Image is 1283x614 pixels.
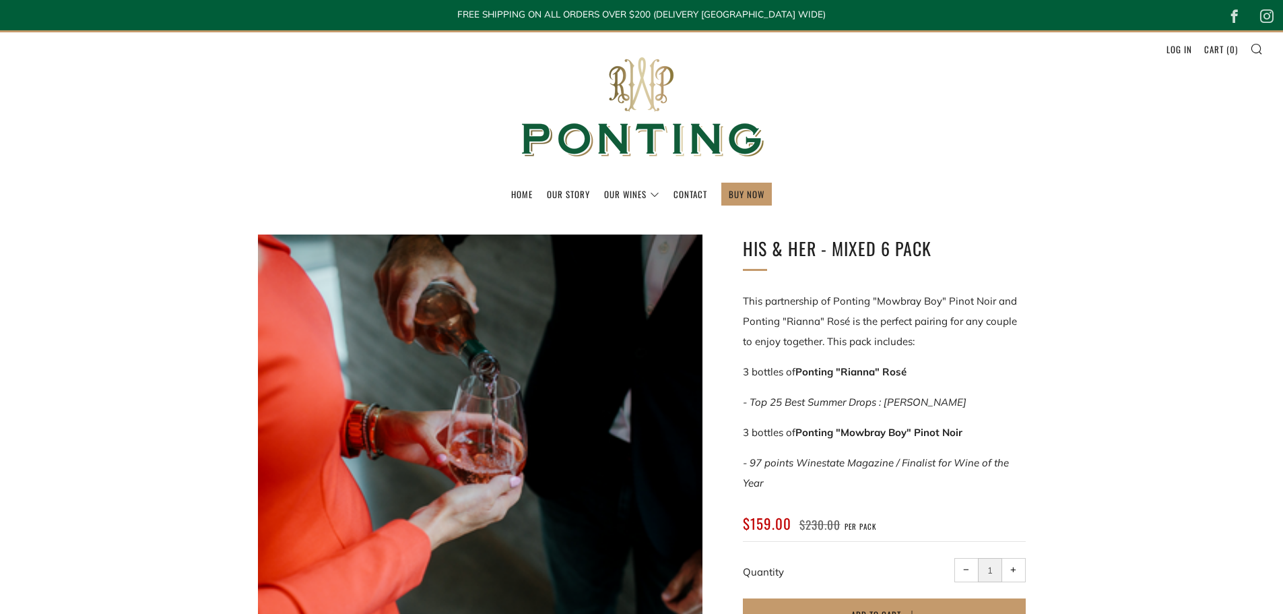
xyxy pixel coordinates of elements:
a: BUY NOW [729,183,764,205]
span: $230.00 [799,516,841,533]
span: per pack [845,522,876,532]
span: − [963,567,969,573]
a: Our Story [547,183,590,205]
a: Cart (0) [1204,38,1238,60]
a: Home [511,183,533,205]
strong: Ponting "Rianna" Rosé [795,365,907,378]
input: quantity [978,558,1002,582]
strong: Ponting "Mowbray Boy" Pinot Noir [795,426,962,439]
em: - Top 25 Best Summer Drops : [PERSON_NAME] [743,396,966,408]
h1: His & Her - Mixed 6 Pack [743,235,1026,263]
a: Log in [1166,38,1192,60]
em: - 97 points Winestate Magazine / Finalist for Wine of the Year [743,456,1009,489]
label: Quantity [743,565,784,578]
a: Our Wines [604,183,659,205]
span: 3 bottles of [743,426,962,439]
span: 0 [1230,42,1235,56]
span: $159.00 [743,513,791,534]
img: Ponting Wines [507,32,777,183]
p: This partnership of Ponting "Mowbray Boy" Pinot Noir and Ponting "Rianna" Rosé is the perfect pai... [743,291,1026,352]
a: Contact [673,183,707,205]
p: 3 bottles of [743,362,1026,382]
span: + [1010,567,1016,573]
